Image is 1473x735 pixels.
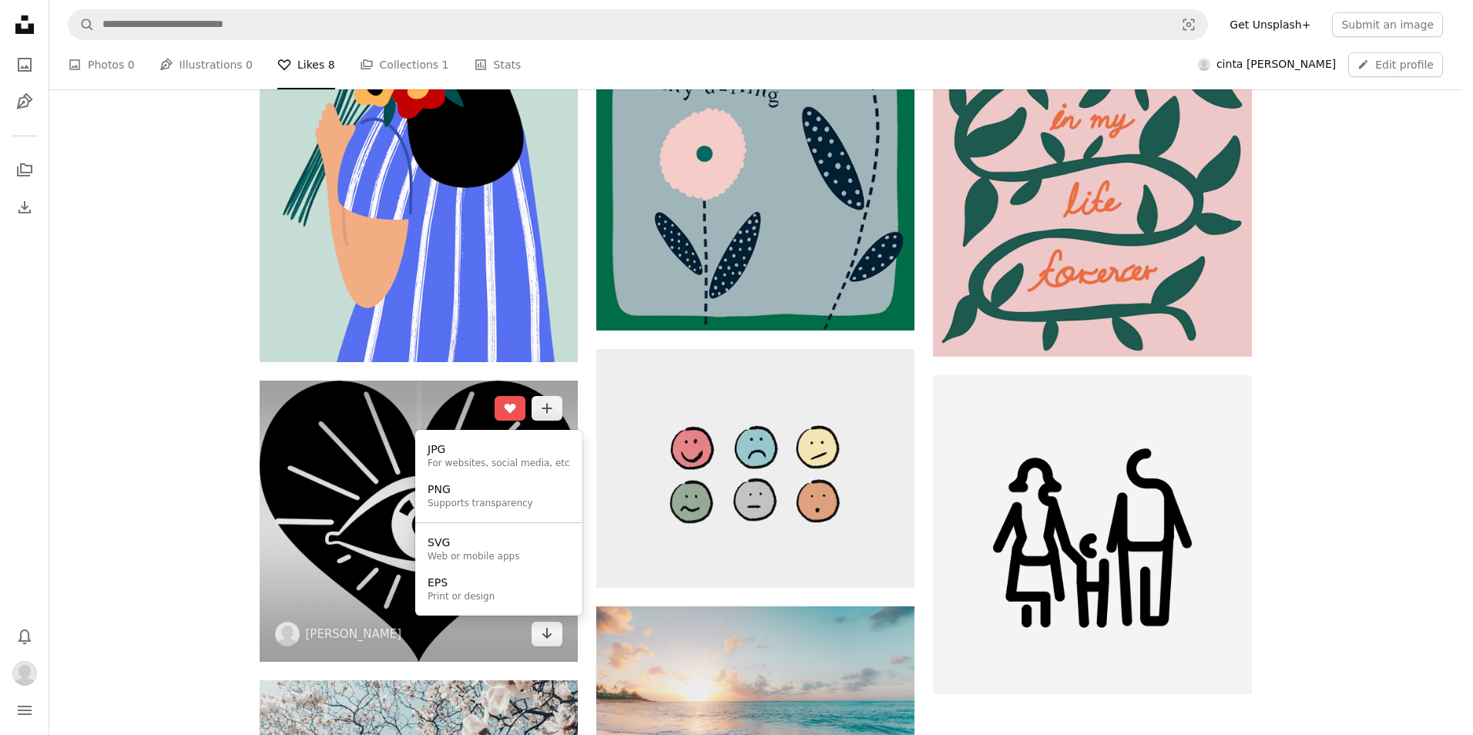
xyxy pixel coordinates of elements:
div: SVG [428,535,519,551]
div: Web or mobile apps [428,551,519,563]
button: Choose download format [532,622,562,646]
div: PNG [428,482,533,498]
div: Print or design [428,591,495,603]
div: EPS [428,576,495,591]
div: JPG [428,442,570,458]
div: For websites, social media, etc [428,458,570,470]
div: Choose download format [415,430,582,616]
div: Supports transparency [428,498,533,510]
